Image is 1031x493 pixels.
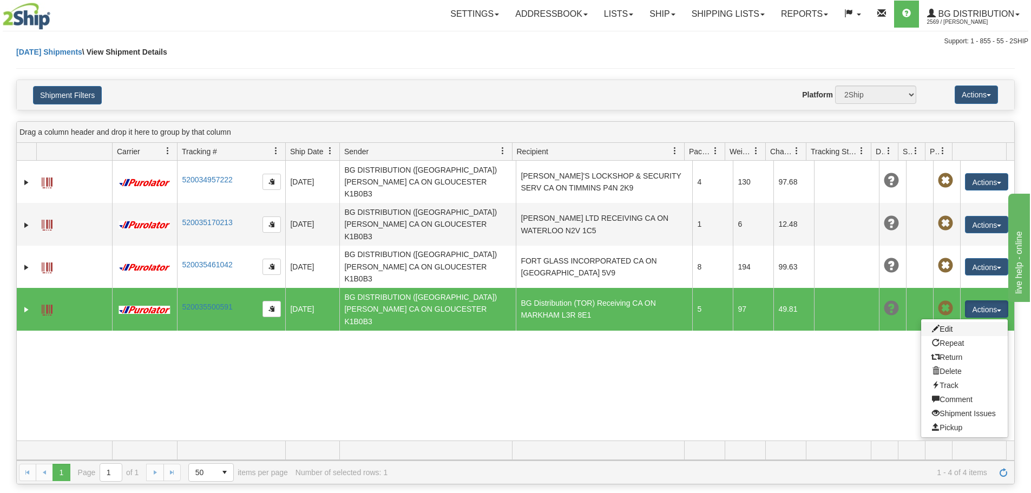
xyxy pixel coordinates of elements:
[884,173,899,188] span: Unknown
[930,146,939,157] span: Pickup Status
[907,142,925,160] a: Shipment Issues filter column settings
[42,173,52,190] a: Label
[159,142,177,160] a: Carrier filter column settings
[921,364,1008,378] a: Delete shipment
[965,173,1008,190] button: Actions
[517,146,548,157] span: Recipient
[182,260,232,269] a: 520035461042
[938,173,953,188] span: Pickup Not Assigned
[919,1,1028,28] a: BG Distribution 2569 / [PERSON_NAME]
[927,17,1008,28] span: 2569 / [PERSON_NAME]
[290,146,323,157] span: Ship Date
[16,48,82,56] a: [DATE] Shipments
[995,464,1012,481] a: Refresh
[965,216,1008,233] button: Actions
[117,179,172,187] img: 11 - Purolator
[100,464,122,481] input: Page 1
[42,300,52,317] a: Label
[773,246,814,288] td: 99.63
[733,203,773,245] td: 6
[182,146,217,157] span: Tracking #
[494,142,512,160] a: Sender filter column settings
[773,161,814,203] td: 97.68
[321,142,339,160] a: Ship Date filter column settings
[921,378,1008,392] a: Track
[747,142,765,160] a: Weight filter column settings
[33,86,102,104] button: Shipment Filters
[182,175,232,184] a: 520034957222
[21,220,32,231] a: Expand
[188,463,288,482] span: items per page
[216,464,233,481] span: select
[596,1,641,28] a: Lists
[921,406,1008,420] a: Shipment Issues
[689,146,712,157] span: Packages
[344,146,369,157] span: Sender
[692,288,733,330] td: 5
[285,288,339,330] td: [DATE]
[182,218,232,227] a: 520035170213
[117,146,140,157] span: Carrier
[684,1,773,28] a: Shipping lists
[733,288,773,330] td: 97
[903,146,912,157] span: Shipment Issues
[773,288,814,330] td: 49.81
[879,142,898,160] a: Delivery Status filter column settings
[936,9,1014,18] span: BG Distribution
[117,264,172,272] img: 11 - Purolator
[787,142,806,160] a: Charge filter column settings
[1006,191,1030,301] iframe: chat widget
[339,203,516,245] td: BG DISTRIBUTION ([GEOGRAPHIC_DATA]) [PERSON_NAME] CA ON GLOUCESTER K1B0B3
[262,301,281,317] button: Copy to clipboard
[938,216,953,231] span: Pickup Not Assigned
[188,463,234,482] span: Page sizes drop down
[770,146,793,157] span: Charge
[921,336,1008,350] a: Repeat
[21,304,32,315] a: Expand
[802,89,833,100] label: Platform
[852,142,871,160] a: Tracking Status filter column settings
[285,246,339,288] td: [DATE]
[3,3,50,30] img: logo2569.jpg
[965,300,1008,318] button: Actions
[78,463,139,482] span: Page of 1
[884,301,899,316] span: Unknown
[516,203,692,245] td: [PERSON_NAME] LTD RECEIVING CA ON WATERLOO N2V 1C5
[262,259,281,275] button: Copy to clipboard
[876,146,885,157] span: Delivery Status
[921,420,1008,435] a: Pickup
[965,258,1008,275] button: Actions
[730,146,752,157] span: Weight
[811,146,858,157] span: Tracking Status
[82,48,167,56] span: \ View Shipment Details
[117,306,172,314] img: 11 - Purolator
[8,6,100,19] div: live help - online
[17,122,1014,143] div: grid grouping header
[692,161,733,203] td: 4
[692,246,733,288] td: 8
[295,468,388,477] div: Number of selected rows: 1
[182,303,232,311] a: 520035500591
[773,1,836,28] a: Reports
[706,142,725,160] a: Packages filter column settings
[442,1,507,28] a: Settings
[921,392,1008,406] a: Comment
[884,258,899,273] span: Unknown
[195,467,209,478] span: 50
[339,161,516,203] td: BG DISTRIBUTION ([GEOGRAPHIC_DATA]) [PERSON_NAME] CA ON GLOUCESTER K1B0B3
[117,221,172,229] img: 11 - Purolator
[641,1,683,28] a: Ship
[42,258,52,275] a: Label
[21,177,32,188] a: Expand
[934,142,952,160] a: Pickup Status filter column settings
[733,161,773,203] td: 130
[921,322,1008,336] a: Edit
[516,161,692,203] td: [PERSON_NAME]'S LOCKSHOP & SECURITY SERV CA ON TIMMINS P4N 2K9
[52,464,70,481] span: Page 1
[3,37,1028,46] div: Support: 1 - 855 - 55 - 2SHIP
[507,1,596,28] a: Addressbook
[339,246,516,288] td: BG DISTRIBUTION ([GEOGRAPHIC_DATA]) [PERSON_NAME] CA ON GLOUCESTER K1B0B3
[955,86,998,104] button: Actions
[262,174,281,190] button: Copy to clipboard
[42,215,52,232] a: Label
